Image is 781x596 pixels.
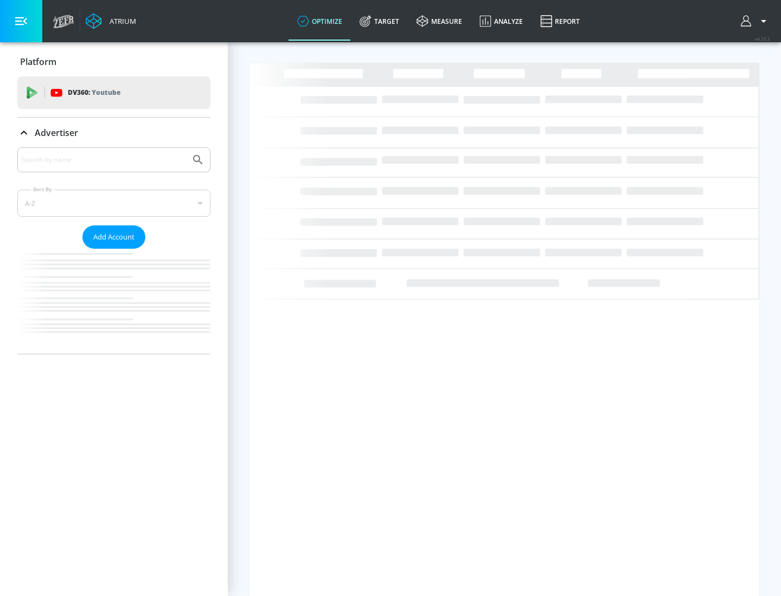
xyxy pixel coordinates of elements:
div: Advertiser [17,118,210,148]
p: Platform [20,56,56,68]
div: Atrium [105,16,136,26]
a: measure [408,2,471,41]
p: Advertiser [35,127,78,139]
p: DV360: [68,87,120,99]
a: Atrium [86,13,136,29]
p: Youtube [92,87,120,98]
div: DV360: Youtube [17,76,210,109]
span: Add Account [93,231,135,243]
label: Sort By [31,186,54,193]
div: Advertiser [17,147,210,354]
div: A-Z [17,190,210,217]
div: Platform [17,47,210,77]
a: Analyze [471,2,532,41]
a: Report [532,2,588,41]
input: Search by name [22,153,186,167]
a: Target [351,2,408,41]
span: v 4.25.2 [755,36,770,42]
a: optimize [289,2,351,41]
nav: list of Advertiser [17,249,210,354]
button: Add Account [82,225,145,249]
